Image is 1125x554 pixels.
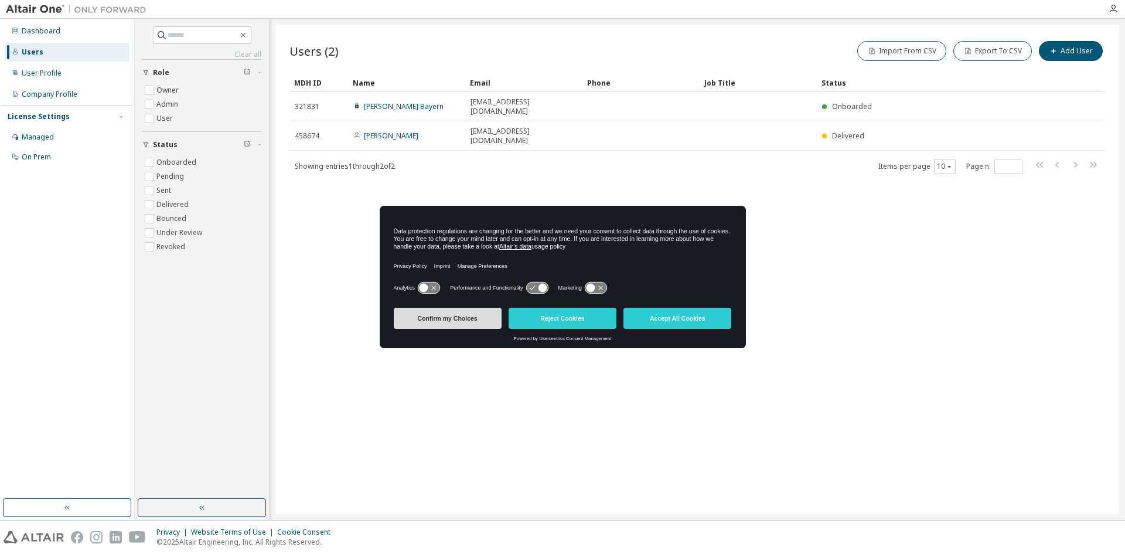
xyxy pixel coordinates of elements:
label: User [156,111,175,125]
span: Onboarded [832,101,872,111]
div: Managed [22,132,54,142]
label: Under Review [156,226,204,240]
label: Admin [156,97,180,111]
div: Status [821,73,1044,92]
span: Clear filter [244,68,251,77]
div: Name [353,73,461,92]
img: instagram.svg [90,531,103,543]
div: On Prem [22,152,51,162]
label: Onboarded [156,155,199,169]
span: [EMAIL_ADDRESS][DOMAIN_NAME] [471,97,577,116]
div: Users [22,47,43,57]
div: User Profile [22,69,62,78]
img: facebook.svg [71,531,83,543]
a: Clear all [142,50,261,59]
img: linkedin.svg [110,531,122,543]
p: © 2025 Altair Engineering, Inc. All Rights Reserved. [156,537,337,547]
div: License Settings [8,112,70,121]
button: 10 [937,162,953,171]
span: [EMAIL_ADDRESS][DOMAIN_NAME] [471,127,577,145]
span: Clear filter [244,140,251,149]
a: [PERSON_NAME] Bayern [364,101,444,111]
button: Import From CSV [857,41,946,61]
label: Pending [156,169,186,183]
span: 458674 [295,131,319,141]
button: Export To CSV [953,41,1032,61]
label: Bounced [156,212,189,226]
img: youtube.svg [129,531,146,543]
button: Role [142,60,261,86]
a: [PERSON_NAME] [364,131,418,141]
img: altair_logo.svg [4,531,64,543]
span: Status [153,140,178,149]
div: Phone [587,73,695,92]
span: 321831 [295,102,319,111]
span: Page n. [966,159,1022,174]
span: Role [153,68,169,77]
div: Dashboard [22,26,60,36]
div: Website Terms of Use [191,528,277,537]
div: Cookie Consent [277,528,337,537]
div: MDH ID [294,73,343,92]
button: Add User [1039,41,1103,61]
img: Altair One [6,4,152,15]
div: Job Title [704,73,812,92]
label: Sent [156,183,173,198]
button: Status [142,132,261,158]
label: Owner [156,83,181,97]
span: Items per page [878,159,956,174]
span: Delivered [832,131,864,141]
span: Users (2) [289,43,339,59]
span: Showing entries 1 through 2 of 2 [295,161,395,171]
div: Company Profile [22,90,77,99]
div: Email [470,73,578,92]
div: Privacy [156,528,191,537]
label: Delivered [156,198,191,212]
label: Revoked [156,240,187,254]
